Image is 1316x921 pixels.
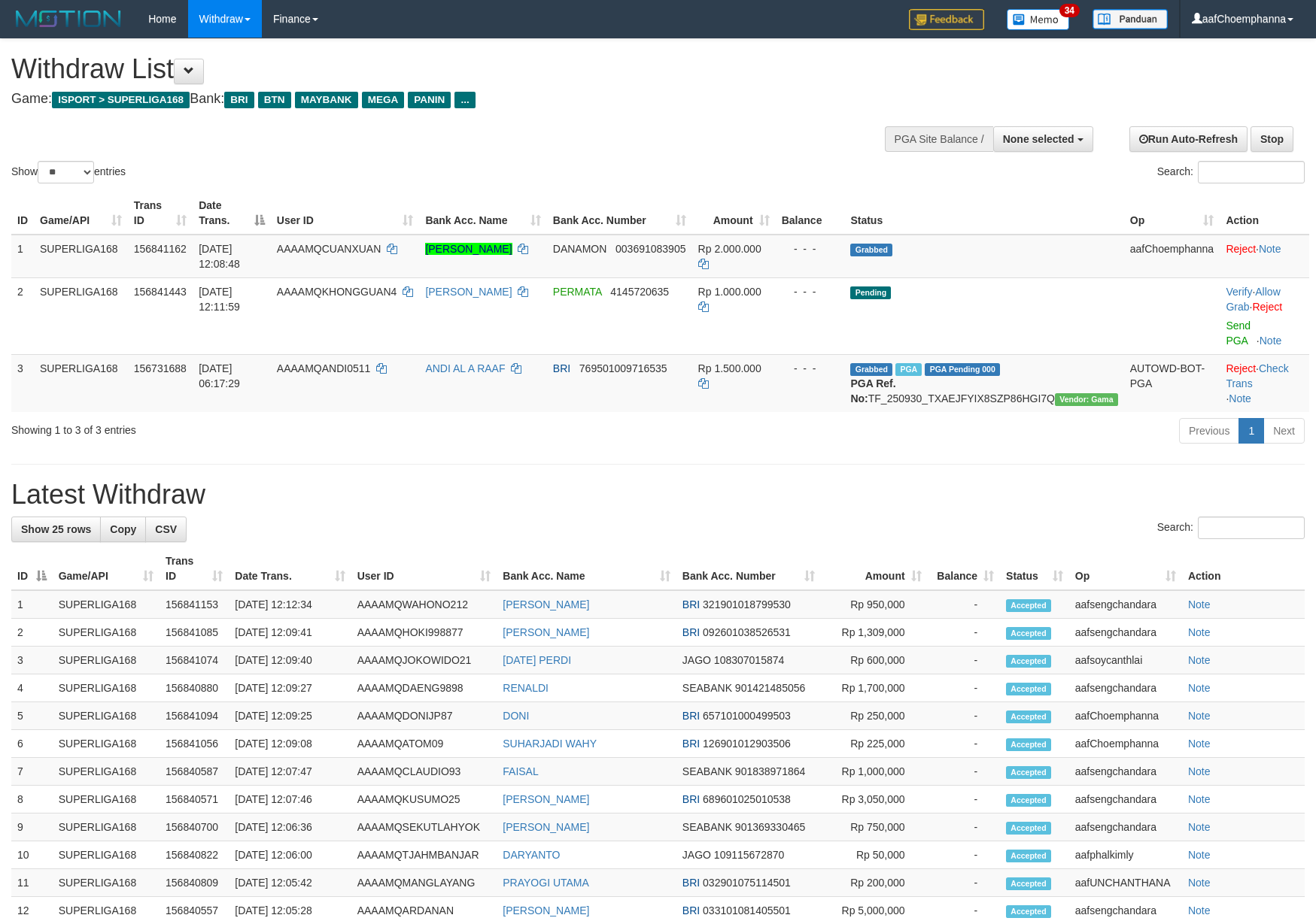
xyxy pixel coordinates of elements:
a: Note [1188,904,1211,916]
td: SUPERLIGA168 [34,235,128,278]
span: Accepted [1006,738,1051,751]
td: Rp 600,000 [821,647,928,674]
span: · [1226,286,1280,313]
td: [DATE] 12:06:00 [229,841,351,869]
a: Copy [100,517,146,542]
span: Accepted [1006,599,1051,612]
th: Action [1220,192,1309,235]
td: · · [1220,277,1309,354]
td: [DATE] 12:09:41 [229,619,351,647]
td: 2 [11,277,34,354]
td: SUPERLIGA168 [53,786,160,813]
td: [DATE] 12:09:40 [229,647,351,674]
td: 5 [11,702,53,730]
span: Pending [850,286,891,299]
td: Rp 3,050,000 [821,786,928,813]
span: 156841162 [134,243,187,255]
span: Accepted [1006,850,1051,862]
th: Game/API: activate to sort column ascending [53,547,160,590]
td: AUTOWD-BOT-PGA [1124,354,1220,412]
th: ID [11,192,34,235]
th: Status: activate to sort column ascending [1000,547,1069,590]
span: BRI [682,598,700,610]
span: [DATE] 06:17:29 [199,362,240,389]
div: - - - [782,241,839,256]
a: CSV [145,517,187,542]
td: SUPERLIGA168 [53,730,160,758]
span: Grabbed [850,244,892,256]
th: Bank Acc. Name: activate to sort column ascending [497,547,676,590]
span: ISPORT > SUPERLIGA168 [52,92,190,108]
span: AAAAMQKHONGGUAN4 [277,286,397,298]
a: Note [1188,765,1211,777]
span: Accepted [1006,683,1051,695]
input: Search: [1198,517,1305,539]
td: [DATE] 12:09:27 [229,674,351,702]
a: Reject [1226,243,1256,255]
span: Copy 032901075114501 to clipboard [703,877,791,889]
a: RENALDI [503,682,549,694]
span: Copy 109115672870 to clipboard [714,849,784,861]
a: Note [1188,710,1211,722]
td: · [1220,235,1309,278]
span: [DATE] 12:08:48 [199,243,240,270]
a: Note [1188,654,1211,666]
td: aafsengchandara [1069,674,1182,702]
td: AAAAMQMANGLAYANG [351,869,497,897]
b: PGA Ref. No: [850,377,895,404]
td: aafphalkimly [1069,841,1182,869]
a: Next [1263,418,1305,444]
span: Copy 003691083905 to clipboard [615,243,685,255]
span: Copy 126901012903506 to clipboard [703,738,791,750]
img: panduan.png [1093,9,1168,29]
th: Op: activate to sort column ascending [1124,192,1220,235]
label: Search: [1157,161,1305,183]
span: Copy 901838971864 to clipboard [735,765,805,777]
td: 156841074 [160,647,229,674]
td: 156841094 [160,702,229,730]
span: PANIN [408,92,451,108]
span: Accepted [1006,627,1051,640]
input: Search: [1198,161,1305,183]
td: AAAAMQTJAHMBANJAR [351,841,497,869]
th: Action [1182,547,1305,590]
td: Rp 1,700,000 [821,674,928,702]
td: AAAAMQDAENG9898 [351,674,497,702]
td: Rp 50,000 [821,841,928,869]
div: - - - [782,361,839,376]
td: AAAAMQWAHONO212 [351,590,497,619]
td: [DATE] 12:06:36 [229,813,351,841]
a: FAISAL [503,765,538,777]
td: 1 [11,590,53,619]
span: SEABANK [682,765,732,777]
a: Verify [1226,286,1252,298]
span: Vendor URL: https://trx31.1velocity.biz [1055,393,1118,406]
span: Copy 321901018799530 to clipboard [703,598,791,610]
a: Note [1188,598,1211,610]
td: SUPERLIGA168 [53,758,160,786]
td: Rp 1,309,000 [821,619,928,647]
td: Rp 200,000 [821,869,928,897]
td: 156840700 [160,813,229,841]
span: PGA Pending [925,363,1000,376]
td: SUPERLIGA168 [34,277,128,354]
th: Bank Acc. Name: activate to sort column ascending [419,192,546,235]
td: aafsengchandara [1069,619,1182,647]
a: DONI [503,710,529,722]
span: [DATE] 12:11:59 [199,286,240,313]
label: Search: [1157,517,1305,539]
td: SUPERLIGA168 [53,869,160,897]
td: TF_250930_TXAEJFYIX8SZP86HGI7Q [844,354,1123,412]
img: Feedback.jpg [909,9,984,30]
span: Accepted [1006,710,1051,723]
th: User ID: activate to sort column ascending [271,192,420,235]
span: BRI [224,92,254,108]
span: AAAAMQANDI0511 [277,362,371,374]
h1: Withdraw List [11,54,862,84]
a: Note [1188,682,1211,694]
td: [DATE] 12:05:42 [229,869,351,897]
td: [DATE] 12:09:25 [229,702,351,730]
a: Check Trans [1226,362,1288,389]
td: 9 [11,813,53,841]
td: [DATE] 12:12:34 [229,590,351,619]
